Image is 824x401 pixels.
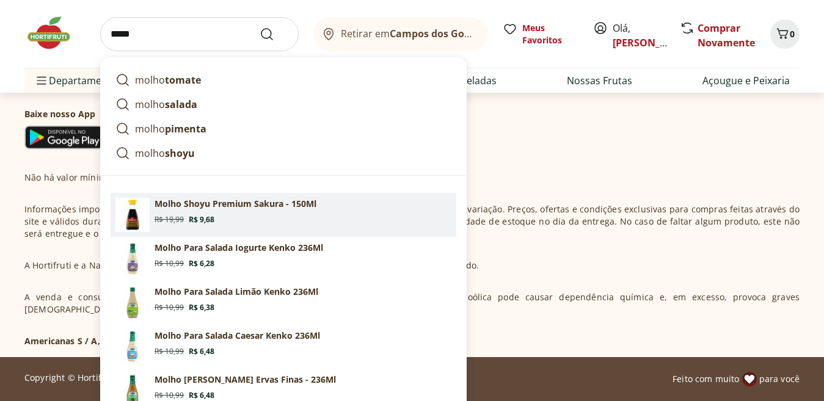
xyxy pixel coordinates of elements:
span: Olá, [613,21,667,50]
p: Informações importantes: os itens pesáveis possuem peso médio em suas descrições, pois podem sofr... [24,203,800,240]
img: Hortifruti [24,15,86,51]
p: Molho Para Salada Caesar Kenko 236Ml [155,330,320,342]
strong: tomate [165,73,201,87]
p: A venda e consumo de bebidas alcoólicas são proibidas para menores de 18 anos. Bebida alcoólica p... [24,291,800,316]
span: R$ 6,28 [189,259,214,269]
p: Copyright © Hortifruti Natural da Terra. Todos os direitos reservados. [24,372,316,384]
a: Nossas Frutas [567,73,632,88]
img: Principal [115,330,150,364]
span: 0 [790,28,795,40]
p: Molho Para Salada Limão Kenko 236Ml [155,286,318,298]
p: Não há valor mínimo de pedidos no site Hortifruti e Natural da Terra. [24,172,316,184]
p: Americanas S / A, [STREET_ADDRESS] CNPJ nº 00.776.574/1975-10. [24,335,304,347]
p: Molho [PERSON_NAME] Ervas Finas - 236Ml [155,374,336,386]
span: Meus Favoritos [522,22,578,46]
strong: pimenta [165,122,206,135]
span: para você [759,373,800,385]
button: Carrinho [770,20,800,49]
a: [PERSON_NAME] [613,36,692,49]
span: R$ 10,99 [155,303,184,312]
button: Submit Search [260,27,289,42]
a: molhopimenta [111,117,456,141]
span: R$ 10,99 [155,347,184,356]
a: PrincipalMolho Shoyu Premium Sakura - 150MlR$ 19,99R$ 9,68 [111,193,456,237]
p: Molho Shoyu Premium Sakura - 150Ml [155,198,316,210]
button: Retirar emCampos dos Goytacazes/[GEOGRAPHIC_DATA] [313,17,488,51]
a: Açougue e Peixaria [702,73,790,88]
button: Menu [34,66,49,95]
p: Molho Para Salada Iogurte Kenko 236Ml [155,242,323,254]
span: R$ 10,99 [155,391,184,400]
span: R$ 19,99 [155,215,184,225]
a: PrincipalMolho Para Salada Caesar Kenko 236MlR$ 10,99R$ 6,48 [111,325,456,369]
a: PrincipalMolho Para Salada Iogurte Kenko 236MlR$ 10,99R$ 6,28 [111,237,456,281]
p: molho [135,73,201,87]
img: Principal [115,286,150,320]
span: R$ 6,38 [189,303,214,312]
p: molho [135,146,195,161]
input: search [100,17,299,51]
a: molhotomate [111,68,456,92]
span: Departamentos [34,66,122,95]
strong: shoyu [165,146,195,160]
a: molhosalada [111,92,456,117]
span: Feito com muito [673,373,739,385]
img: Principal [115,198,150,232]
span: R$ 6,48 [189,391,214,400]
span: R$ 10,99 [155,259,184,269]
a: Comprar Novamente [698,21,755,49]
a: Meus Favoritos [503,22,578,46]
a: PrincipalMolho Para Salada Limão Kenko 236MlR$ 10,99R$ 6,38 [111,281,456,325]
img: Google Play Icon [24,125,104,150]
a: molhoshoyu [111,141,456,165]
img: Principal [115,242,150,276]
p: molho [135,121,206,136]
p: molho [135,97,197,112]
span: Retirar em [341,28,476,39]
h3: Baixe nosso App [24,108,186,120]
span: R$ 9,68 [189,215,214,225]
span: R$ 6,48 [189,347,214,356]
strong: salada [165,98,197,111]
b: Campos dos Goytacazes/[GEOGRAPHIC_DATA] [390,27,611,40]
p: A Hortifruti e a Natural da Terra são empresas varejistas e se reservam o direito de não vender p... [24,259,479,272]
